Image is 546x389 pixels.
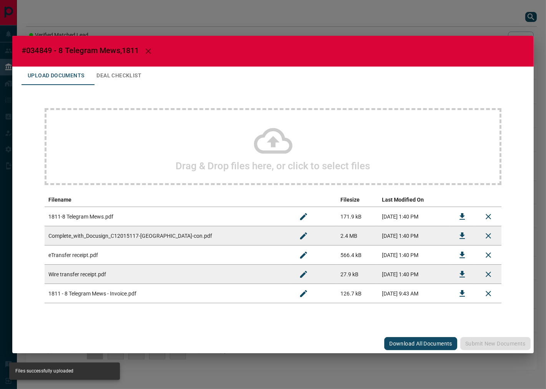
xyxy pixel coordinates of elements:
div: Drag & Drop files here, or click to select files [45,108,501,185]
div: Files successfully uploaded [15,365,73,377]
td: 171.9 kB [337,207,378,226]
td: 1811 - 8 Telegram Mews - Invoice.pdf [45,284,290,303]
button: Rename [294,207,313,226]
button: Rename [294,246,313,264]
button: Upload Documents [22,67,90,85]
td: Wire transfer receipt.pdf [45,265,290,284]
th: delete file action column [475,193,501,207]
td: 2.4 MB [337,226,378,245]
button: Download [453,284,471,303]
button: Remove File [479,265,498,284]
th: Filename [45,193,290,207]
button: Deal Checklist [90,67,148,85]
button: Download [453,207,471,226]
th: edit column [290,193,337,207]
td: 27.9 kB [337,265,378,284]
th: Last Modified On [378,193,449,207]
button: Rename [294,284,313,303]
button: Remove File [479,284,498,303]
button: Download [453,227,471,245]
td: [DATE] 1:40 PM [378,265,449,284]
button: Download All Documents [384,337,457,350]
button: Download [453,246,471,264]
h2: Drag & Drop files here, or click to select files [176,160,370,172]
button: Remove File [479,227,498,245]
span: #034849 - 8 Telegram Mews,1811 [22,46,139,55]
td: [DATE] 1:40 PM [378,207,449,226]
td: [DATE] 1:40 PM [378,245,449,265]
td: eTransfer receipt.pdf [45,245,290,265]
td: [DATE] 9:43 AM [378,284,449,303]
button: Download [453,265,471,284]
td: 1811-8 Telegram Mews.pdf [45,207,290,226]
button: Rename [294,265,313,284]
td: [DATE] 1:40 PM [378,226,449,245]
button: Rename [294,227,313,245]
td: 566.4 kB [337,245,378,265]
button: Remove File [479,246,498,264]
td: Complete_with_Docusign_C12015117-[GEOGRAPHIC_DATA]-con.pdf [45,226,290,245]
th: Filesize [337,193,378,207]
button: Remove File [479,207,498,226]
td: 126.7 kB [337,284,378,303]
th: download action column [449,193,475,207]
